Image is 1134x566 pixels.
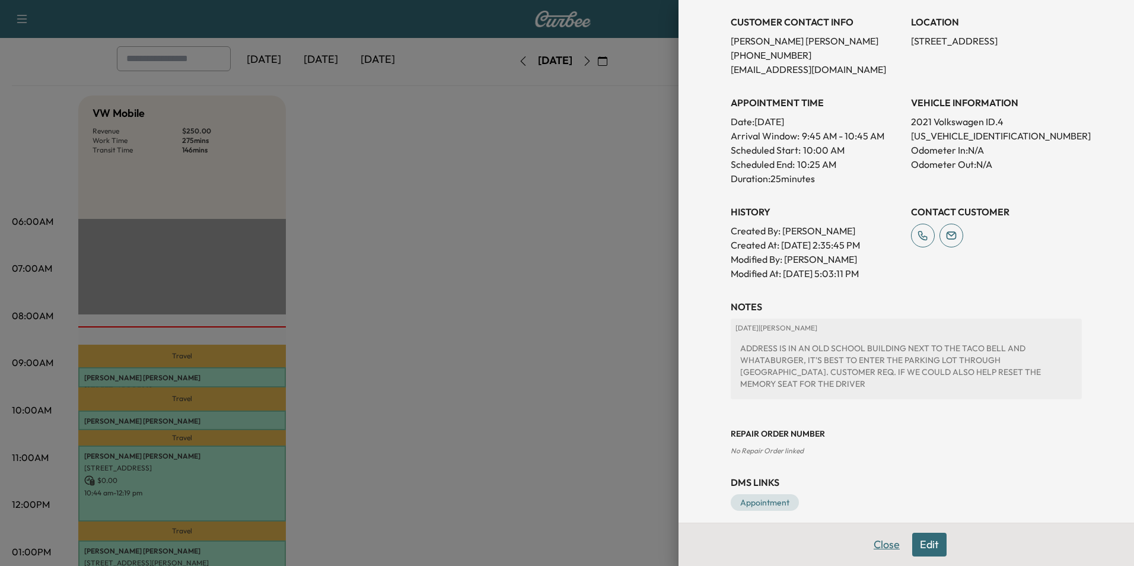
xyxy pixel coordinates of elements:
p: 10:25 AM [797,157,836,171]
p: [DATE] | [PERSON_NAME] [735,323,1077,333]
p: [STREET_ADDRESS] [911,34,1082,48]
p: Duration: 25 minutes [731,171,902,186]
p: Date: [DATE] [731,115,902,129]
a: Appointment [731,494,799,511]
span: No Repair Order linked [731,446,804,455]
h3: DMS Links [731,475,1082,489]
div: ADDRESS IS IN AN OLD SCHOOL BUILDING NEXT TO THE TACO BELL AND WHATABURGER, IT'S BEST TO ENTER TH... [735,338,1077,395]
h3: LOCATION [911,15,1082,29]
p: Odometer In: N/A [911,143,1082,157]
p: 2021 Volkswagen ID.4 [911,115,1082,129]
h3: NOTES [731,300,1082,314]
h3: VEHICLE INFORMATION [911,96,1082,110]
h3: CUSTOMER CONTACT INFO [731,15,902,29]
h3: Repair Order number [731,428,1082,440]
button: Edit [912,533,947,557]
h3: CONTACT CUSTOMER [911,205,1082,219]
span: 9:45 AM - 10:45 AM [802,129,884,143]
button: Close [866,533,907,557]
p: Odometer Out: N/A [911,157,1082,171]
p: Scheduled End: [731,157,795,171]
p: 10:00 AM [803,143,845,157]
h3: History [731,205,902,219]
p: Arrival Window: [731,129,902,143]
p: Created By : [PERSON_NAME] [731,224,902,238]
p: Modified At : [DATE] 5:03:11 PM [731,266,902,281]
p: Modified By : [PERSON_NAME] [731,252,902,266]
p: [EMAIL_ADDRESS][DOMAIN_NAME] [731,62,902,77]
p: [PERSON_NAME] [PERSON_NAME] [731,34,902,48]
p: Scheduled Start: [731,143,801,157]
p: [PHONE_NUMBER] [731,48,902,62]
h3: APPOINTMENT TIME [731,96,902,110]
p: Created At : [DATE] 2:35:45 PM [731,238,902,252]
p: [US_VEHICLE_IDENTIFICATION_NUMBER] [911,129,1082,143]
